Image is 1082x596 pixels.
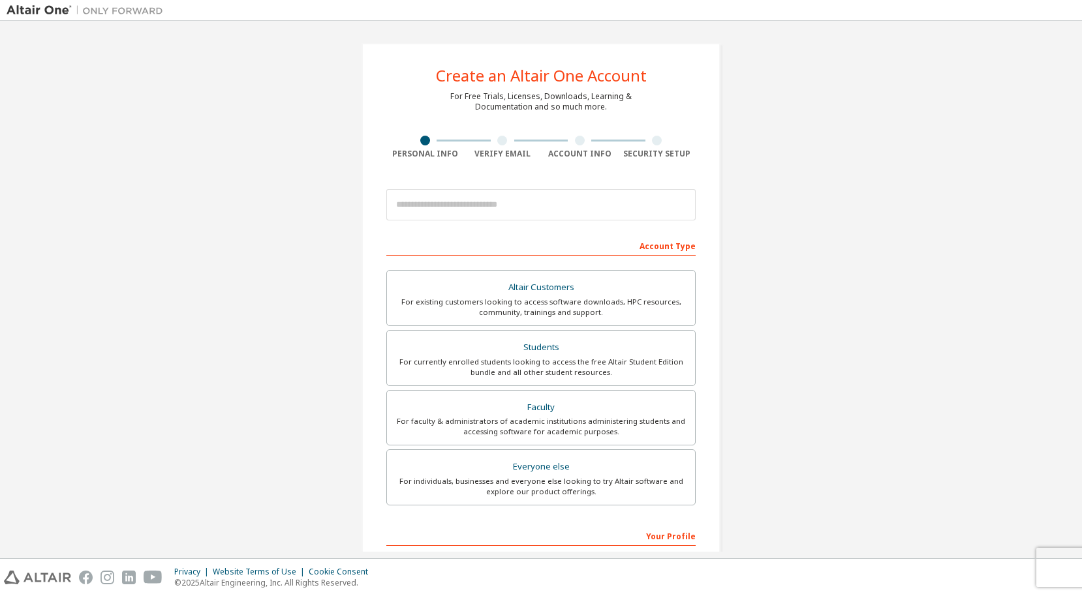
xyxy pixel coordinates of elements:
[144,571,162,584] img: youtube.svg
[464,149,542,159] div: Verify Email
[386,525,696,546] div: Your Profile
[122,571,136,584] img: linkedin.svg
[174,567,213,577] div: Privacy
[395,297,687,318] div: For existing customers looking to access software downloads, HPC resources, community, trainings ...
[4,571,71,584] img: altair_logo.svg
[395,357,687,378] div: For currently enrolled students looking to access the free Altair Student Edition bundle and all ...
[395,278,687,297] div: Altair Customers
[386,149,464,159] div: Personal Info
[395,398,687,417] div: Faculty
[541,149,619,159] div: Account Info
[436,68,647,83] div: Create an Altair One Account
[395,416,687,437] div: For faculty & administrators of academic institutions administering students and accessing softwa...
[386,235,696,256] div: Account Type
[100,571,114,584] img: instagram.svg
[395,338,687,357] div: Students
[79,571,93,584] img: facebook.svg
[7,4,170,17] img: Altair One
[619,149,696,159] div: Security Setup
[395,458,687,476] div: Everyone else
[450,91,632,112] div: For Free Trials, Licenses, Downloads, Learning & Documentation and so much more.
[395,476,687,497] div: For individuals, businesses and everyone else looking to try Altair software and explore our prod...
[213,567,309,577] div: Website Terms of Use
[174,577,376,588] p: © 2025 Altair Engineering, Inc. All Rights Reserved.
[309,567,376,577] div: Cookie Consent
